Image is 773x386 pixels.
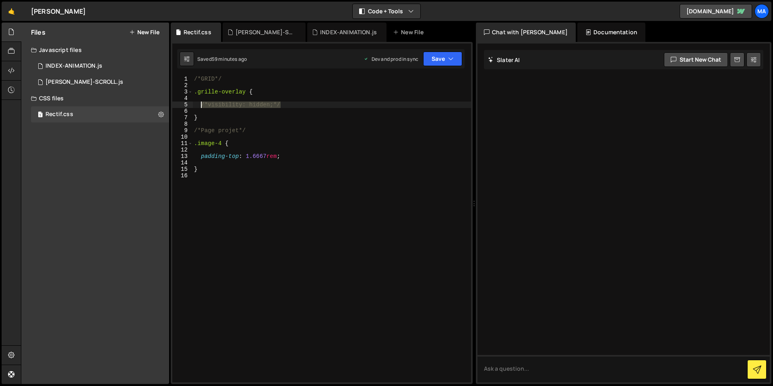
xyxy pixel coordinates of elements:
[197,56,247,62] div: Saved
[577,23,645,42] div: Documentation
[423,52,462,66] button: Save
[212,56,247,62] div: 59 minutes ago
[476,23,576,42] div: Chat with [PERSON_NAME]
[172,95,193,102] div: 4
[21,42,169,58] div: Javascript files
[172,127,193,134] div: 9
[680,4,752,19] a: [DOMAIN_NAME]
[31,58,169,74] div: 16352/44205.js
[172,140,193,147] div: 11
[184,28,211,36] div: Rectif.css
[172,108,193,114] div: 6
[31,106,169,122] div: 16352/44971.css
[172,89,193,95] div: 3
[129,29,159,35] button: New File
[31,74,169,90] div: 16352/44206.js
[754,4,769,19] a: Ma
[172,76,193,82] div: 1
[45,111,73,118] div: Rectif.css
[320,28,377,36] div: INDEX-ANIMATION.js
[353,4,420,19] button: Code + Tools
[2,2,21,21] a: 🤙
[38,112,43,118] span: 1
[21,90,169,106] div: CSS files
[488,56,520,64] h2: Slater AI
[45,62,102,70] div: INDEX-ANIMATION.js
[172,134,193,140] div: 10
[45,79,123,86] div: [PERSON_NAME]-SCROLL.js
[31,6,86,16] div: [PERSON_NAME]
[172,166,193,172] div: 15
[172,114,193,121] div: 7
[31,28,45,37] h2: Files
[172,102,193,108] div: 5
[172,82,193,89] div: 2
[172,147,193,153] div: 12
[664,52,728,67] button: Start new chat
[236,28,296,36] div: [PERSON_NAME]-SCROLL.js
[172,121,193,127] div: 8
[364,56,418,62] div: Dev and prod in sync
[172,160,193,166] div: 14
[172,153,193,160] div: 13
[172,172,193,179] div: 16
[393,28,427,36] div: New File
